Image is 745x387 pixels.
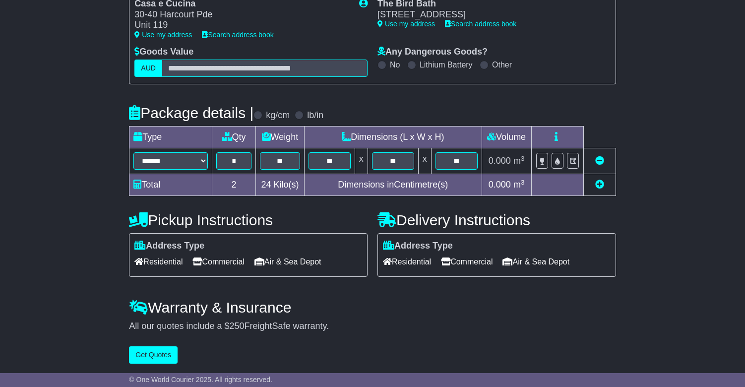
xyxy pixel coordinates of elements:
label: Lithium Battery [420,60,473,69]
button: Get Quotes [129,346,178,364]
span: 0.000 [489,156,511,166]
td: Dimensions (L x W x H) [304,127,482,148]
label: Address Type [134,241,204,252]
h4: Warranty & Insurance [129,299,616,316]
a: Search address book [202,31,273,39]
label: Other [492,60,512,69]
td: x [355,148,368,174]
h4: Pickup Instructions [129,212,368,228]
label: Goods Value [134,47,193,58]
span: 24 [261,180,271,190]
a: Remove this item [595,156,604,166]
span: Residential [134,254,183,269]
td: x [418,148,431,174]
span: Residential [383,254,431,269]
span: Commercial [192,254,244,269]
label: AUD [134,60,162,77]
a: Use my address [377,20,435,28]
div: [STREET_ADDRESS] [377,9,601,20]
span: Air & Sea Depot [254,254,321,269]
td: Kilo(s) [255,174,304,196]
div: 30-40 Harcourt Pde [134,9,349,20]
label: Address Type [383,241,453,252]
td: Type [129,127,212,148]
a: Search address book [445,20,516,28]
span: 0.000 [489,180,511,190]
span: © One World Courier 2025. All rights reserved. [129,376,272,384]
label: lb/in [307,110,323,121]
span: m [513,180,525,190]
td: 2 [212,174,256,196]
h4: Delivery Instructions [377,212,616,228]
span: m [513,156,525,166]
td: Total [129,174,212,196]
label: kg/cm [266,110,290,121]
span: 250 [229,321,244,331]
a: Add new item [595,180,604,190]
td: Weight [255,127,304,148]
td: Dimensions in Centimetre(s) [304,174,482,196]
td: Volume [482,127,531,148]
div: Unit 119 [134,20,349,31]
span: Air & Sea Depot [502,254,569,269]
sup: 3 [521,179,525,186]
a: Use my address [134,31,192,39]
sup: 3 [521,155,525,162]
td: Qty [212,127,256,148]
h4: Package details | [129,105,253,121]
span: Commercial [441,254,493,269]
div: All our quotes include a $ FreightSafe warranty. [129,321,616,332]
label: No [390,60,400,69]
label: Any Dangerous Goods? [377,47,488,58]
